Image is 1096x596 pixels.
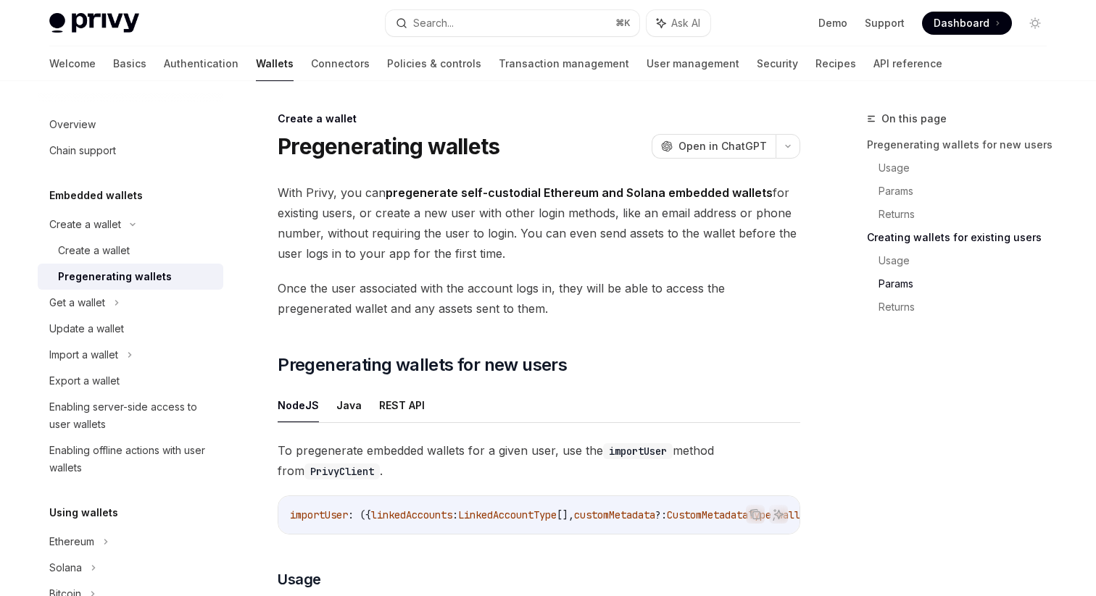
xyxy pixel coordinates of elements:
button: Toggle dark mode [1024,12,1047,35]
a: Update a wallet [38,316,223,342]
span: LinkedAccountType [458,508,557,521]
a: User management [647,46,739,81]
span: wallets [777,508,818,521]
a: Welcome [49,46,96,81]
a: Enabling server-side access to user wallets [38,394,223,437]
a: API reference [873,46,942,81]
h1: Pregenerating wallets [278,133,499,159]
a: Recipes [815,46,856,81]
a: Authentication [164,46,238,81]
a: Params [879,272,1058,295]
span: To pregenerate embedded wallets for a given user, use the method from . [278,440,800,481]
span: [], [557,508,574,521]
button: Search...⌘K [386,10,639,36]
span: : ({ [348,508,371,521]
button: NodeJS [278,388,319,422]
strong: pregenerate self-custodial Ethereum and Solana embedded wallets [386,185,773,200]
a: Basics [113,46,146,81]
div: Create a wallet [278,112,800,126]
a: Create a wallet [38,238,223,264]
a: Transaction management [499,46,629,81]
a: Returns [879,203,1058,226]
img: light logo [49,13,139,33]
a: Dashboard [922,12,1012,35]
span: Pregenerating wallets for new users [278,353,567,377]
button: Open in ChatGPT [652,134,776,159]
span: With Privy, you can for existing users, or create a new user with other login methods, like an em... [278,182,800,264]
span: Open in ChatGPT [678,139,767,154]
button: Copy the contents from the code block [746,505,765,524]
code: PrivyClient [304,463,380,479]
div: Search... [413,14,454,32]
div: Pregenerating wallets [58,268,172,285]
a: Wallets [256,46,294,81]
a: Export a wallet [38,368,223,394]
span: customMetadata [574,508,655,521]
span: Dashboard [934,16,989,30]
div: Update a wallet [49,320,124,337]
a: Returns [879,295,1058,319]
button: Ask AI [769,505,788,524]
div: Create a wallet [58,242,130,259]
span: Once the user associated with the account logs in, they will be able to access the pregenerated w... [278,278,800,319]
a: Support [865,16,905,30]
h5: Using wallets [49,504,118,521]
div: Export a wallet [49,372,120,390]
button: Ask AI [647,10,710,36]
a: Overview [38,112,223,138]
div: Create a wallet [49,216,121,233]
a: Usage [879,156,1058,180]
div: Enabling offline actions with user wallets [49,442,215,477]
div: Import a wallet [49,346,118,364]
h5: Embedded wallets [49,187,143,204]
a: Policies & controls [387,46,481,81]
a: Chain support [38,138,223,164]
button: REST API [379,388,425,422]
div: Ethereum [49,533,94,550]
a: Demo [818,16,847,30]
span: Ask AI [671,16,700,30]
button: Java [336,388,362,422]
a: Pregenerating wallets for new users [867,133,1058,156]
div: Get a wallet [49,294,105,311]
code: importUser [603,443,673,459]
span: CustomMetadataType [667,508,771,521]
a: Creating wallets for existing users [867,226,1058,249]
a: Usage [879,249,1058,272]
div: Chain support [49,142,116,159]
span: linkedAccounts [371,508,452,521]
span: ⌘ K [615,17,631,29]
a: Enabling offline actions with user wallets [38,437,223,481]
div: Enabling server-side access to user wallets [49,398,215,433]
a: Pregenerating wallets [38,264,223,290]
span: : [452,508,458,521]
a: Connectors [311,46,370,81]
div: Solana [49,559,82,576]
span: ?: [655,508,667,521]
span: Usage [278,569,321,589]
div: Overview [49,116,96,133]
a: Security [757,46,798,81]
span: On this page [881,110,947,127]
a: Params [879,180,1058,203]
span: importUser [290,508,348,521]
